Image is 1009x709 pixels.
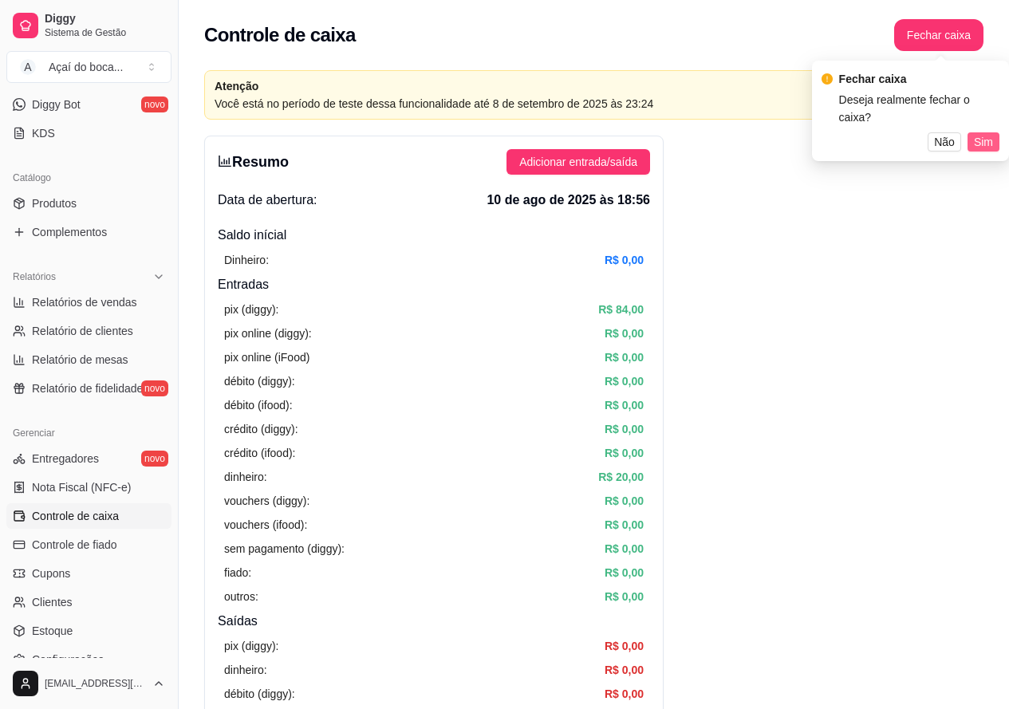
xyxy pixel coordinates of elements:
span: Produtos [32,195,77,211]
span: Cupons [32,565,70,581]
a: DiggySistema de Gestão [6,6,171,45]
article: fiado: [224,564,251,581]
span: Não [934,133,955,151]
article: R$ 0,00 [605,444,644,462]
span: KDS [32,125,55,141]
button: Não [928,132,961,152]
article: vouchers (ifood): [224,516,307,534]
button: Sim [968,132,999,152]
article: R$ 0,00 [605,661,644,679]
span: Relatório de mesas [32,352,128,368]
article: R$ 0,00 [605,540,644,557]
a: Complementos [6,219,171,245]
span: bar-chart [218,154,232,168]
span: Configurações [32,652,104,668]
a: Diggy Botnovo [6,92,171,117]
span: A [20,59,36,75]
article: pix online (diggy): [224,325,312,342]
span: 10 de ago de 2025 às 18:56 [487,191,650,210]
h4: Entradas [218,275,650,294]
div: Deseja realmente fechar o caixa? [839,91,999,126]
a: Produtos [6,191,171,216]
span: Relatórios [13,270,56,283]
a: Cupons [6,561,171,586]
a: Configurações [6,647,171,672]
article: outros: [224,588,258,605]
article: R$ 0,00 [605,349,644,366]
article: Você está no período de teste dessa funcionalidade até 8 de setembro de 2025 às 23:24 [215,95,895,112]
span: Relatório de clientes [32,323,133,339]
button: Fechar caixa [894,19,983,51]
article: pix (diggy): [224,301,278,318]
a: Estoque [6,618,171,644]
a: Entregadoresnovo [6,446,171,471]
article: débito (ifood): [224,396,293,414]
h3: Resumo [218,151,289,173]
a: Nota Fiscal (NFC-e) [6,475,171,500]
span: Estoque [32,623,73,639]
article: vouchers (diggy): [224,492,309,510]
h4: Saídas [218,612,650,631]
article: R$ 0,00 [605,564,644,581]
button: [EMAIL_ADDRESS][DOMAIN_NAME] [6,664,171,703]
div: Gerenciar [6,420,171,446]
article: dinheiro: [224,468,267,486]
article: R$ 0,00 [605,685,644,703]
article: R$ 0,00 [605,396,644,414]
article: R$ 0,00 [605,516,644,534]
article: R$ 0,00 [605,588,644,605]
article: R$ 84,00 [598,301,644,318]
span: Controle de caixa [32,508,119,524]
a: Relatório de mesas [6,347,171,372]
article: R$ 0,00 [605,637,644,655]
article: R$ 0,00 [605,251,644,269]
article: R$ 0,00 [605,420,644,438]
article: débito (diggy): [224,685,295,703]
article: R$ 20,00 [598,468,644,486]
article: R$ 0,00 [605,325,644,342]
span: exclamation-circle [822,73,833,85]
a: KDS [6,120,171,146]
div: Açaí do boca ... [49,59,123,75]
span: Diggy Bot [32,97,81,112]
span: Nota Fiscal (NFC-e) [32,479,131,495]
article: dinheiro: [224,661,267,679]
div: Catálogo [6,165,171,191]
article: Dinheiro: [224,251,269,269]
article: débito (diggy): [224,372,295,390]
span: Complementos [32,224,107,240]
span: Diggy [45,12,165,26]
span: Relatório de fidelidade [32,380,143,396]
span: Entregadores [32,451,99,467]
article: crédito (ifood): [224,444,295,462]
h4: Saldo inícial [218,226,650,245]
a: Clientes [6,589,171,615]
article: R$ 0,00 [605,492,644,510]
span: [EMAIL_ADDRESS][DOMAIN_NAME] [45,677,146,690]
button: Adicionar entrada/saída [506,149,650,175]
a: Controle de fiado [6,532,171,557]
span: Data de abertura: [218,191,317,210]
article: Atenção [215,77,895,95]
span: Adicionar entrada/saída [519,153,637,171]
article: sem pagamento (diggy): [224,540,345,557]
a: Relatório de clientes [6,318,171,344]
article: pix online (iFood) [224,349,309,366]
article: R$ 0,00 [605,372,644,390]
span: Controle de fiado [32,537,117,553]
article: crédito (diggy): [224,420,298,438]
a: Relatório de fidelidadenovo [6,376,171,401]
a: Relatórios de vendas [6,290,171,315]
button: Select a team [6,51,171,83]
span: Sistema de Gestão [45,26,165,39]
article: pix (diggy): [224,637,278,655]
span: Relatórios de vendas [32,294,137,310]
a: Controle de caixa [6,503,171,529]
span: Sim [974,133,993,151]
h2: Controle de caixa [204,22,356,48]
div: Fechar caixa [839,70,999,88]
span: Clientes [32,594,73,610]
